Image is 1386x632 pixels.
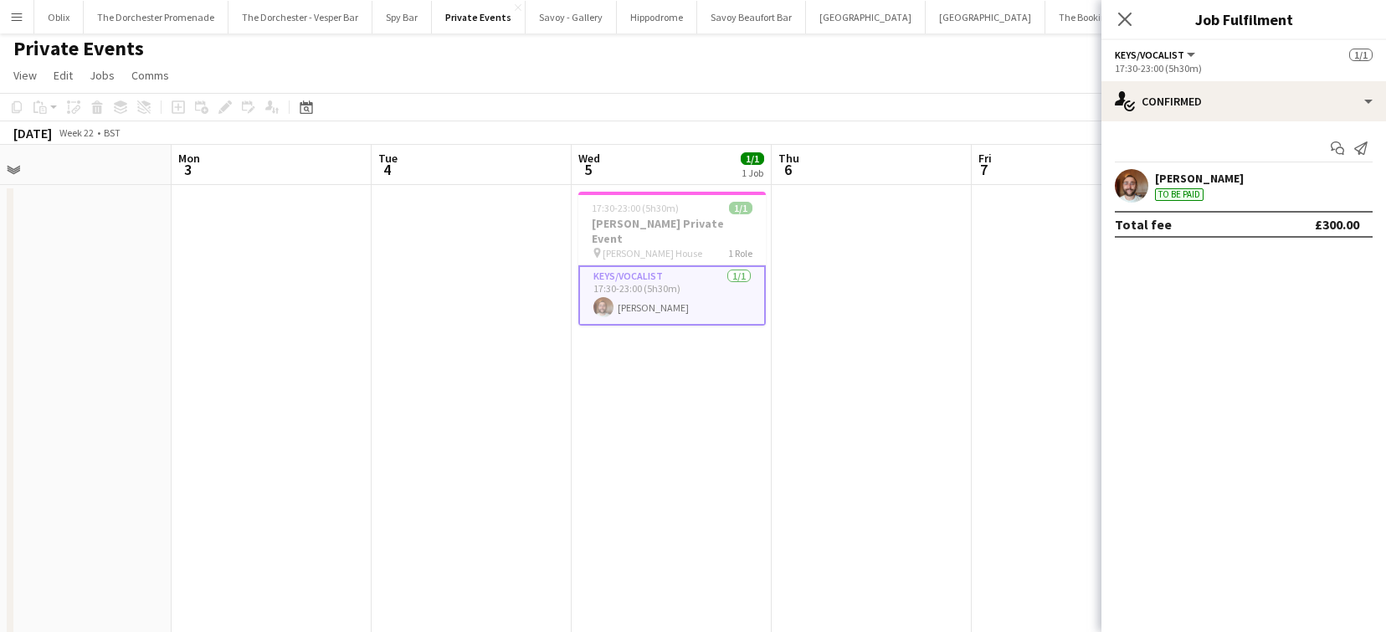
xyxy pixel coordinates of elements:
a: Edit [47,64,80,86]
span: 6 [776,160,799,179]
span: 1/1 [729,202,752,214]
button: Private Events [432,1,526,33]
button: Spy Bar [372,1,432,33]
span: Thu [778,151,799,166]
span: Mon [178,151,200,166]
span: Jobs [90,68,115,83]
button: The Dorchester - Vesper Bar [228,1,372,33]
span: 5 [576,160,600,179]
button: Keys/Vocalist [1115,49,1198,61]
span: Wed [578,151,600,166]
span: View [13,68,37,83]
app-job-card: 17:30-23:00 (5h30m)1/1[PERSON_NAME] Private Event [PERSON_NAME] House1 RoleKeys/Vocalist1/117:30-... [578,192,766,326]
button: The Booking Office 1869 [1045,1,1175,33]
span: [PERSON_NAME] House [603,247,702,259]
h3: [PERSON_NAME] Private Event [578,216,766,246]
span: Edit [54,68,73,83]
button: Savoy - Gallery [526,1,617,33]
span: Week 22 [55,126,97,139]
button: Savoy Beaufort Bar [697,1,806,33]
div: Total fee [1115,216,1172,233]
div: £300.00 [1315,216,1359,233]
span: 3 [176,160,200,179]
div: 1 Job [742,167,763,179]
span: Tue [378,151,398,166]
span: 1 Role [728,247,752,259]
span: Keys/Vocalist [1115,49,1184,61]
a: Jobs [83,64,121,86]
app-card-role: Keys/Vocalist1/117:30-23:00 (5h30m)[PERSON_NAME] [578,265,766,326]
button: Oblix [34,1,84,33]
h1: Private Events [13,36,144,61]
span: 4 [376,160,398,179]
div: Confirmed [1101,81,1386,121]
h3: Job Fulfilment [1101,8,1386,30]
div: BST [104,126,121,139]
span: Comms [131,68,169,83]
button: [GEOGRAPHIC_DATA] [926,1,1045,33]
a: Comms [125,64,176,86]
span: 1/1 [1349,49,1373,61]
button: Hippodrome [617,1,697,33]
button: [GEOGRAPHIC_DATA] [806,1,926,33]
span: 17:30-23:00 (5h30m) [592,202,679,214]
div: 17:30-23:00 (5h30m) [1115,62,1373,75]
span: Fri [978,151,992,166]
div: [PERSON_NAME] [1155,171,1244,186]
span: 1/1 [741,152,764,165]
button: The Dorchester Promenade [84,1,228,33]
div: To be paid [1155,188,1204,201]
a: View [7,64,44,86]
div: [DATE] [13,125,52,141]
span: 7 [976,160,992,179]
